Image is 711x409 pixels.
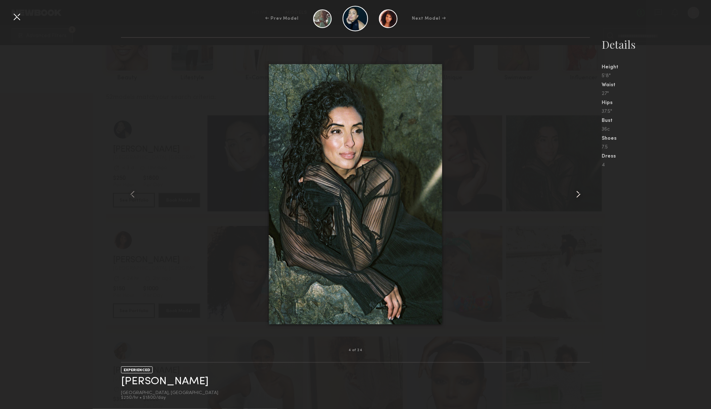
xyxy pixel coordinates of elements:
div: Waist [602,83,711,88]
div: 4 of 24 [348,349,363,352]
div: Details [602,37,711,52]
div: 37.5" [602,109,711,114]
div: Dress [602,154,711,159]
div: Hips [602,100,711,106]
div: 36c [602,127,711,132]
div: ← Prev Model [265,15,299,22]
div: $250/hr • $1800/day [121,396,218,400]
div: Next Model → [412,15,446,22]
div: 5'8" [602,74,711,79]
div: EXPERIENCED [121,366,153,373]
div: 4 [602,163,711,168]
div: [GEOGRAPHIC_DATA], [GEOGRAPHIC_DATA] [121,391,218,396]
div: Shoes [602,136,711,141]
div: 27" [602,91,711,96]
a: [PERSON_NAME] [121,376,209,387]
div: Height [602,65,711,70]
div: Bust [602,118,711,123]
div: 7.5 [602,145,711,150]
